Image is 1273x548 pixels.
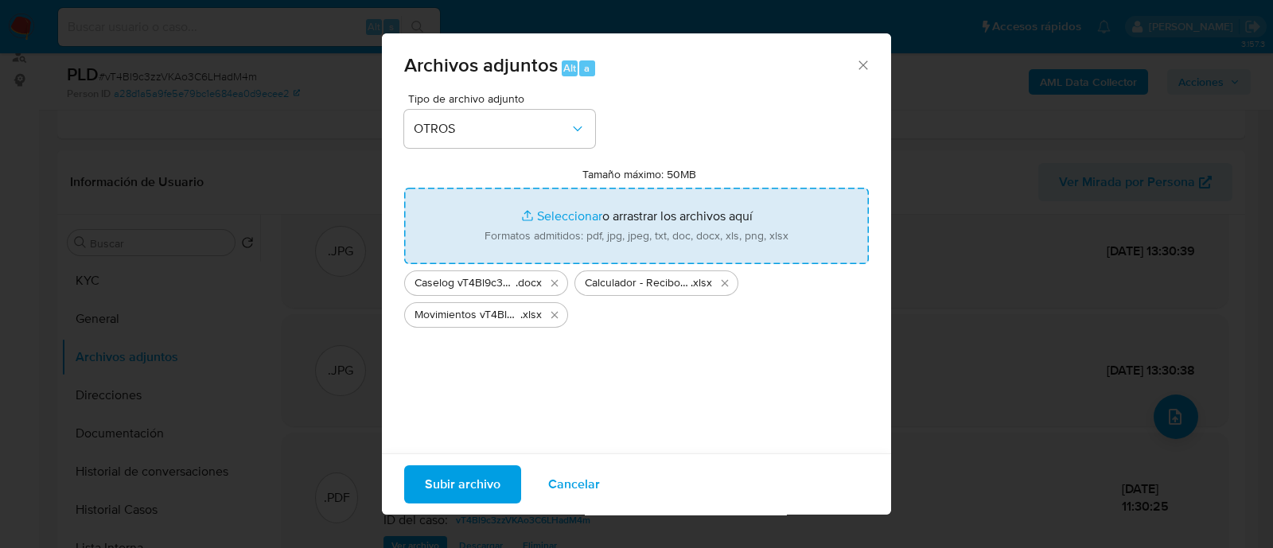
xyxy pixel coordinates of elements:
span: Movimientos vT4Bl9c3zzVKAo3C6LHadM4m_2025_09_09_09_30_01 [415,307,520,323]
span: Caselog vT4Bl9c3zzVKAo3C6LHadM4m_2025_09_09_09_30_01 [415,275,516,291]
button: Cerrar [855,57,870,72]
button: Eliminar Calculador - Recibos de sueldo.xlsx [715,274,734,293]
span: Archivos adjuntos [404,51,558,79]
span: Cancelar [548,467,600,502]
span: a [584,60,590,76]
button: Cancelar [527,465,621,503]
span: Subir archivo [425,467,500,502]
span: OTROS [414,121,570,137]
ul: Archivos seleccionados [404,264,869,328]
label: Tamaño máximo: 50MB [582,167,696,181]
span: .xlsx [691,275,712,291]
button: Eliminar Caselog vT4Bl9c3zzVKAo3C6LHadM4m_2025_09_09_09_30_01.docx [545,274,564,293]
button: Subir archivo [404,465,521,503]
span: .xlsx [520,307,542,323]
span: Calculador - Recibos de sueldo [585,275,691,291]
button: Eliminar Movimientos vT4Bl9c3zzVKAo3C6LHadM4m_2025_09_09_09_30_01.xlsx [545,305,564,325]
button: OTROS [404,110,595,148]
span: .docx [516,275,542,291]
span: Alt [563,60,576,76]
span: Tipo de archivo adjunto [408,93,599,104]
